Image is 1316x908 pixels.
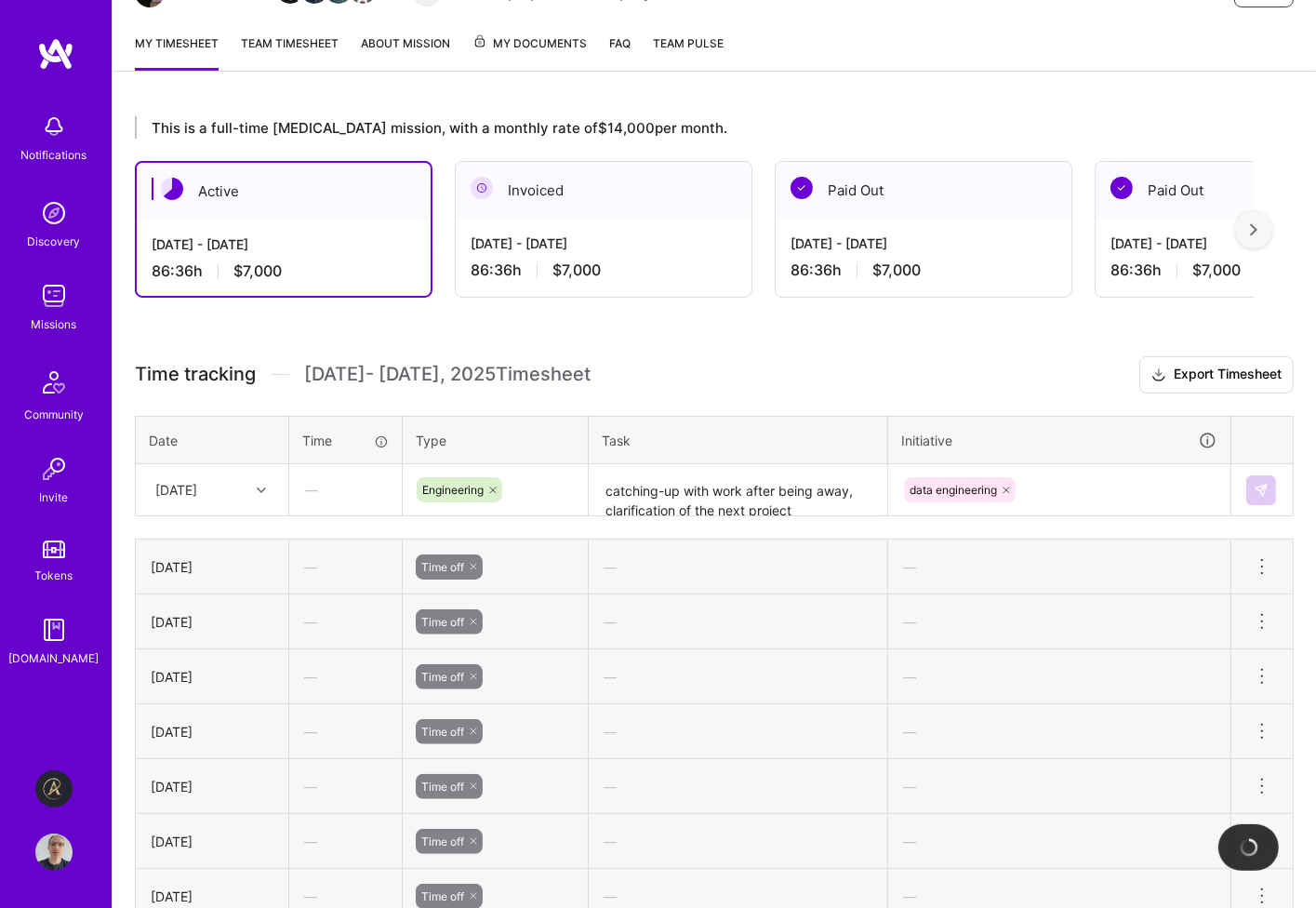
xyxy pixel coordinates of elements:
[257,486,266,495] i: icon Chevron
[152,234,416,254] div: [DATE] - [DATE]
[137,163,431,220] div: Active
[589,597,887,647] div: —
[135,363,256,386] span: Time tracking
[791,260,1057,280] div: 86:36 h
[591,466,885,515] textarea: catching-up with work after being away, clarification of the next project
[589,817,887,866] div: —
[151,777,273,796] div: [DATE]
[421,889,464,903] span: Time off
[888,817,1230,866] div: —
[233,261,282,281] span: $7,000
[1192,260,1241,280] span: $7,000
[1250,223,1257,236] img: right
[151,612,273,632] div: [DATE]
[32,360,76,405] img: Community
[151,667,273,687] div: [DATE]
[289,597,402,647] div: —
[35,277,73,314] img: teamwork
[31,770,77,808] a: Aldea: Transforming Behavior Change Through AI-Driven Coaching
[155,480,197,500] div: [DATE]
[28,232,81,251] div: Discovery
[9,648,100,668] div: [DOMAIN_NAME]
[471,234,737,253] div: [DATE] - [DATE]
[289,762,402,811] div: —
[136,416,289,464] th: Date
[289,652,402,701] div: —
[151,557,273,577] div: [DATE]
[35,108,73,145] img: bell
[32,314,77,334] div: Missions
[589,416,888,464] th: Task
[472,33,587,54] span: My Documents
[43,541,65,558] img: tokens
[1254,483,1269,498] img: Submit
[791,234,1057,253] div: [DATE] - [DATE]
[35,770,73,808] img: Aldea: Transforming Behavior Change Through AI-Driven Coaching
[888,762,1230,811] div: —
[589,652,887,701] div: —
[421,835,464,848] span: Time off
[901,430,1217,451] div: Initiative
[421,725,464,739] span: Time off
[472,33,587,71] a: My Documents
[421,670,464,684] span: Time off
[289,707,402,756] div: —
[791,177,813,199] img: Paid Out
[151,722,273,741] div: [DATE]
[421,780,464,794] span: Time off
[151,887,273,906] div: [DATE]
[289,817,402,866] div: —
[653,36,724,50] span: Team Pulse
[421,560,464,574] span: Time off
[653,33,724,71] a: Team Pulse
[21,145,87,165] div: Notifications
[302,431,389,450] div: Time
[35,194,73,232] img: discovery
[37,37,74,71] img: logo
[290,465,401,514] div: —
[471,177,493,199] img: Invoiced
[1246,475,1278,505] div: null
[304,363,591,386] span: [DATE] - [DATE] , 2025 Timesheet
[35,834,73,871] img: User Avatar
[888,652,1230,701] div: —
[471,260,737,280] div: 86:36 h
[609,33,631,71] a: FAQ
[888,707,1230,756] div: —
[1110,177,1133,199] img: Paid Out
[888,597,1230,647] div: —
[289,542,402,592] div: —
[552,260,601,280] span: $7,000
[361,33,450,71] a: About Mission
[1151,366,1166,385] i: icon Download
[910,483,997,497] span: data engineering
[24,405,84,424] div: Community
[31,834,77,871] a: User Avatar
[40,487,69,507] div: Invite
[403,416,589,464] th: Type
[589,707,887,756] div: —
[161,178,183,200] img: Active
[135,33,219,71] a: My timesheet
[35,450,73,487] img: Invite
[151,832,273,851] div: [DATE]
[1236,835,1261,860] img: loading
[35,611,73,648] img: guide book
[872,260,921,280] span: $7,000
[589,762,887,811] div: —
[422,483,484,497] span: Engineering
[888,542,1230,592] div: —
[1139,356,1294,394] button: Export Timesheet
[589,542,887,592] div: —
[135,116,1254,139] div: This is a full-time [MEDICAL_DATA] mission, with a monthly rate of $14,000 per month.
[421,615,464,629] span: Time off
[241,33,339,71] a: Team timesheet
[776,162,1071,219] div: Paid Out
[35,566,73,585] div: Tokens
[456,162,751,219] div: Invoiced
[152,261,416,281] div: 86:36 h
